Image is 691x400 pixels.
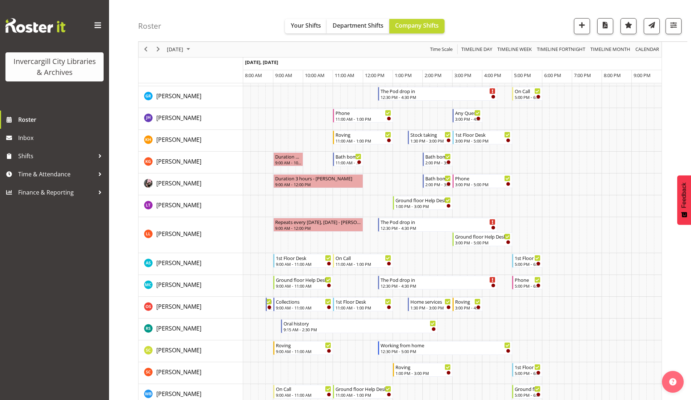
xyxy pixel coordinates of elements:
div: Willem Burger"s event - On Call Begin From Thursday, October 2, 2025 at 9:00:00 AM GMT+13:00 Ends... [273,385,333,399]
span: [PERSON_NAME] [156,230,201,238]
img: help-xxl-2.png [669,378,676,385]
div: Olivia Stanley"s event - 1st Floor Desk Begin From Thursday, October 2, 2025 at 11:00:00 AM GMT+1... [333,297,393,311]
div: Ground floor Help Desk [515,385,540,392]
div: Serena Casey"s event - 1st Floor Desk Begin From Thursday, October 2, 2025 at 5:00:00 PM GMT+13:0... [512,363,542,377]
span: [PERSON_NAME] [156,368,201,376]
td: Serena Casey resource [138,362,243,384]
div: Katie Greene"s event - Bath bombs Begin From Thursday, October 2, 2025 at 11:00:00 AM GMT+13:00 E... [333,152,363,166]
span: Time & Attendance [18,169,95,180]
td: Michelle Cunningham resource [138,275,243,297]
div: Samuel Carter"s event - Working from home Begin From Thursday, October 2, 2025 at 12:30:00 PM GMT... [378,341,513,355]
button: Send a list of all shifts for the selected filtered period to all rostered employees. [644,18,660,34]
div: 2:00 PM - 3:00 PM [425,181,451,187]
div: Roving [395,363,451,371]
td: Mandy Stenton resource [138,253,243,275]
div: 1st Floor Desk [515,254,540,261]
span: [PERSON_NAME] [156,303,201,311]
button: Fortnight [536,45,587,54]
div: Michelle Cunningham"s event - The Pod drop in Begin From Thursday, October 2, 2025 at 12:30:00 PM... [378,276,498,289]
a: [PERSON_NAME] [156,179,201,188]
div: Roving [276,341,331,349]
div: Bath bombs [425,175,451,182]
a: [PERSON_NAME] [156,229,201,238]
span: Inbox [18,132,105,143]
a: [PERSON_NAME] [156,280,201,289]
span: 8:00 AM [245,72,262,79]
div: Jill Harpur"s event - Any Questions Begin From Thursday, October 2, 2025 at 3:00:00 PM GMT+13:00 ... [453,109,482,123]
td: Grace Roscoe-Squires resource [138,86,243,108]
div: Duration 1 hours - [PERSON_NAME] [275,153,301,160]
div: 8:45 AM - 9:00 AM [268,305,272,311]
a: [PERSON_NAME] [156,135,201,144]
span: Finance & Reporting [18,187,95,198]
span: [DATE], [DATE] [245,59,278,65]
div: 9:00 AM - 11:00 AM [276,392,331,398]
div: 3:00 PM - 5:00 PM [455,181,510,187]
div: Katie Greene"s event - Duration 1 hours - Katie Greene Begin From Thursday, October 2, 2025 at 9:... [273,152,303,166]
span: Timeline Week [497,45,533,54]
div: Grace Roscoe-Squires"s event - On Call Begin From Thursday, October 2, 2025 at 5:00:00 PM GMT+13:... [512,87,542,101]
div: Olivia Stanley"s event - Roving Begin From Thursday, October 2, 2025 at 3:00:00 PM GMT+13:00 Ends... [453,297,482,311]
div: 1st Floor Desk [276,254,331,261]
div: Keyu Chen"s event - Duration 3 hours - Keyu Chen Begin From Thursday, October 2, 2025 at 9:00:00 ... [273,174,363,188]
a: [PERSON_NAME] [156,346,201,355]
div: Olivia Stanley"s event - Home services Begin From Thursday, October 2, 2025 at 1:30:00 PM GMT+13:... [408,297,453,311]
div: 12:30 PM - 4:30 PM [381,94,496,100]
button: October 2025 [166,45,193,54]
span: [PERSON_NAME] [156,390,201,398]
td: Lyndsay Tautari resource [138,195,243,217]
div: Kaela Harley"s event - 1st Floor Desk Begin From Thursday, October 2, 2025 at 3:00:00 PM GMT+13:0... [453,131,512,144]
div: 9:00 AM - 11:00 AM [276,348,331,354]
div: 9:00 AM - 10:00 AM [275,160,301,165]
span: Roster [18,114,105,125]
div: October 2, 2025 [164,42,194,57]
div: Olivia Stanley"s event - Newspapers Begin From Thursday, October 2, 2025 at 8:45:00 AM GMT+13:00 ... [266,297,273,311]
td: Rosie Stather resource [138,319,243,340]
button: Time Scale [429,45,454,54]
span: 4:00 PM [484,72,501,79]
div: Mandy Stenton"s event - 1st Floor Desk Begin From Thursday, October 2, 2025 at 5:00:00 PM GMT+13:... [512,254,542,268]
button: Next [153,45,163,54]
div: 3:00 PM - 5:00 PM [455,240,510,245]
div: 9:15 AM - 2:30 PM [284,327,436,332]
span: Timeline Month [590,45,631,54]
div: 12:30 PM - 5:00 PM [381,348,511,354]
a: [PERSON_NAME] [156,324,201,333]
div: The Pod drop in [381,87,496,95]
div: Kaela Harley"s event - Roving Begin From Thursday, October 2, 2025 at 11:00:00 AM GMT+13:00 Ends ... [333,131,393,144]
div: Home services [410,298,451,305]
div: Phone [455,175,510,182]
div: 3:00 PM - 4:00 PM [455,116,481,122]
div: Ground floor Help Desk [336,385,391,392]
div: Invercargill City Libraries & Archives [13,56,96,78]
div: On Call [276,385,331,392]
div: Roving [336,131,391,138]
div: 11:00 AM - 1:00 PM [336,392,391,398]
div: Lynette Lockett"s event - The Pod drop in Begin From Thursday, October 2, 2025 at 12:30:00 PM GMT... [378,218,498,232]
div: Mandy Stenton"s event - 1st Floor Desk Begin From Thursday, October 2, 2025 at 9:00:00 AM GMT+13:... [273,254,333,268]
div: Grace Roscoe-Squires"s event - The Pod drop in Begin From Thursday, October 2, 2025 at 12:30:00 P... [378,87,498,101]
span: Timeline Day [461,45,493,54]
span: 9:00 AM [275,72,292,79]
div: Ground floor Help Desk [276,276,331,283]
div: Roving [455,298,481,305]
td: Olivia Stanley resource [138,297,243,319]
span: [PERSON_NAME] [156,201,201,209]
div: Katie Greene"s event - Bath bombs Begin From Thursday, October 2, 2025 at 2:00:00 PM GMT+13:00 En... [423,152,453,166]
div: 1:00 PM - 3:00 PM [395,203,451,209]
span: Company Shifts [395,21,439,29]
span: [PERSON_NAME] [156,259,201,267]
button: Timeline Week [496,45,533,54]
h4: Roster [138,22,161,30]
div: 9:00 AM - 12:00 PM [275,225,361,231]
div: 9:00 AM - 12:00 PM [275,181,361,187]
div: 11:00 AM - 1:00 PM [336,305,391,311]
div: Phone [515,276,540,283]
span: [PERSON_NAME] [156,114,201,122]
a: [PERSON_NAME] [156,113,201,122]
div: Collections [276,298,331,305]
span: [DATE] [166,45,184,54]
div: Ground floor Help Desk [395,196,451,204]
span: 5:00 PM [514,72,531,79]
span: 11:00 AM [335,72,354,79]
